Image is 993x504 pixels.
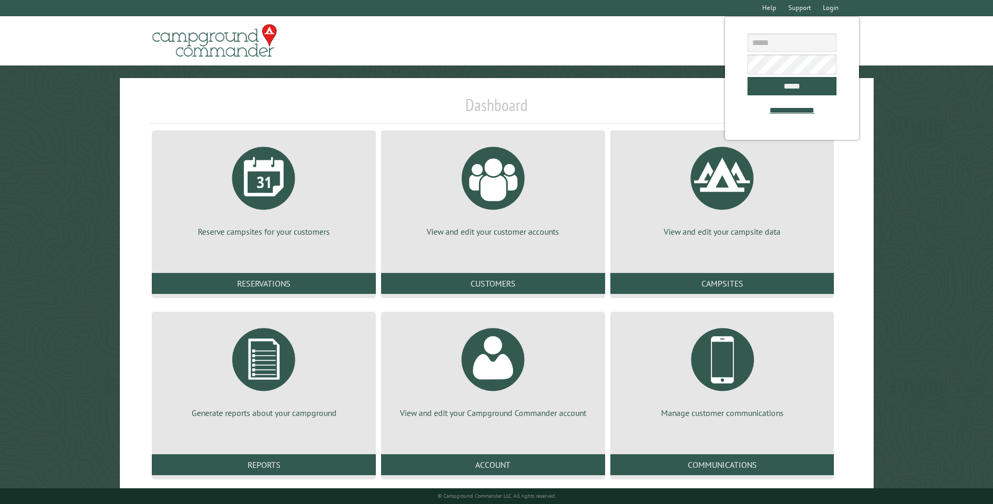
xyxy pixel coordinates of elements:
[610,273,834,294] a: Campsites
[623,320,822,419] a: Manage customer communications
[164,320,363,419] a: Generate reports about your campground
[164,407,363,419] p: Generate reports about your campground
[164,139,363,237] a: Reserve campsites for your customers
[394,407,593,419] p: View and edit your Campground Commander account
[381,273,605,294] a: Customers
[152,273,376,294] a: Reservations
[394,139,593,237] a: View and edit your customer accounts
[438,492,556,499] small: © Campground Commander LLC. All rights reserved.
[394,226,593,237] p: View and edit your customer accounts
[623,407,822,419] p: Manage customer communications
[149,95,843,124] h1: Dashboard
[152,454,376,475] a: Reports
[610,454,834,475] a: Communications
[394,320,593,419] a: View and edit your Campground Commander account
[623,139,822,237] a: View and edit your campsite data
[149,20,280,61] img: Campground Commander
[623,226,822,237] p: View and edit your campsite data
[164,226,363,237] p: Reserve campsites for your customers
[381,454,605,475] a: Account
